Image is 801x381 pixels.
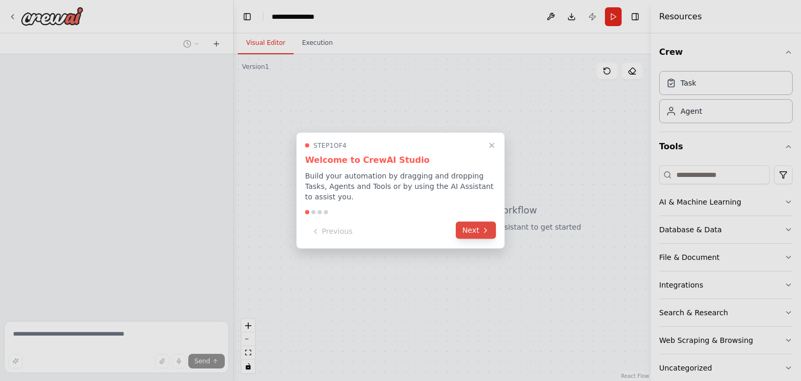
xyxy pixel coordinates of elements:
span: Step 1 of 4 [313,141,347,150]
button: Hide left sidebar [240,9,254,24]
button: Previous [305,223,359,240]
button: Close walkthrough [486,139,498,152]
p: Build your automation by dragging and dropping Tasks, Agents and Tools or by using the AI Assista... [305,171,496,202]
h3: Welcome to CrewAI Studio [305,154,496,166]
button: Next [456,222,496,239]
